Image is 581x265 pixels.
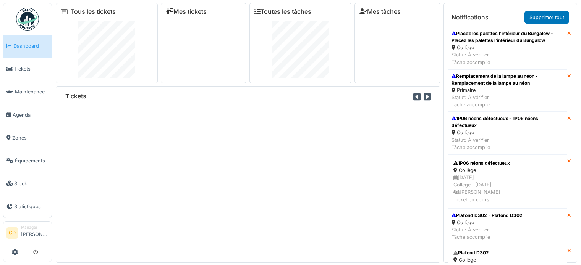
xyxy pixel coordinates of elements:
a: Tous les tickets [71,8,116,15]
div: Statut: À vérifier Tâche accomplie [452,51,564,66]
a: Mes tâches [359,8,401,15]
div: 1P06 néons défectueux [453,160,562,167]
a: Statistiques [3,195,52,218]
div: Remplacement de la lampe au néon - Remplacement de la lampe au néon [452,73,564,87]
span: Maintenance [15,88,49,95]
div: Collège [452,129,564,136]
div: Plafond D302 [453,249,562,256]
div: Statut: À vérifier Tâche accomplie [452,226,523,241]
a: Tickets [3,58,52,80]
a: Plafond D302 - Plafond D302 Collège Statut: À vérifierTâche accomplie [448,209,567,244]
a: Dashboard [3,35,52,58]
a: Toutes les tâches [254,8,311,15]
div: Plafond D302 - Plafond D302 [452,212,523,219]
a: Équipements [3,149,52,172]
li: [PERSON_NAME] [21,225,49,241]
a: 1P06 néons défectueux - 1P06 néons défectueux Collège Statut: À vérifierTâche accomplie [448,112,567,154]
div: Collège [453,167,562,174]
div: Statut: À vérifier Tâche accomplie [452,137,564,151]
div: Collège [452,44,564,51]
li: CD [6,227,18,239]
a: Zones [3,126,52,149]
a: 1P06 néons défectueux Collège [DATE]Collège | [DATE] [PERSON_NAME]Ticket en cours [448,154,567,209]
span: Tickets [14,65,49,72]
div: Placez les palettes l'intérieur du Bungalow - Placez les palettes l'intérieur du Bungalow [452,30,564,44]
div: Primaire [452,87,564,94]
span: Stock [14,180,49,187]
span: Dashboard [13,42,49,50]
a: Mes tickets [166,8,207,15]
a: Maintenance [3,80,52,103]
span: Statistiques [14,203,49,210]
span: Agenda [13,111,49,119]
a: Supprimer tout [524,11,569,24]
a: Agenda [3,103,52,126]
h6: Notifications [452,14,489,21]
a: Remplacement de la lampe au néon - Remplacement de la lampe au néon Primaire Statut: À vérifierTâ... [448,69,567,112]
h6: Tickets [65,93,86,100]
div: Collège [452,219,523,226]
a: Placez les palettes l'intérieur du Bungalow - Placez les palettes l'intérieur du Bungalow Collège... [448,27,567,69]
a: CD Manager[PERSON_NAME] [6,225,49,243]
div: Collège [453,256,562,263]
span: Équipements [15,157,49,164]
a: Stock [3,172,52,195]
div: 1P06 néons défectueux - 1P06 néons défectueux [452,115,564,129]
div: Manager [21,225,49,230]
div: [DATE] Collège | [DATE] [PERSON_NAME] Ticket en cours [453,174,562,203]
span: Zones [12,134,49,141]
img: Badge_color-CXgf-gQk.svg [16,8,39,31]
div: Statut: À vérifier Tâche accomplie [452,94,564,108]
